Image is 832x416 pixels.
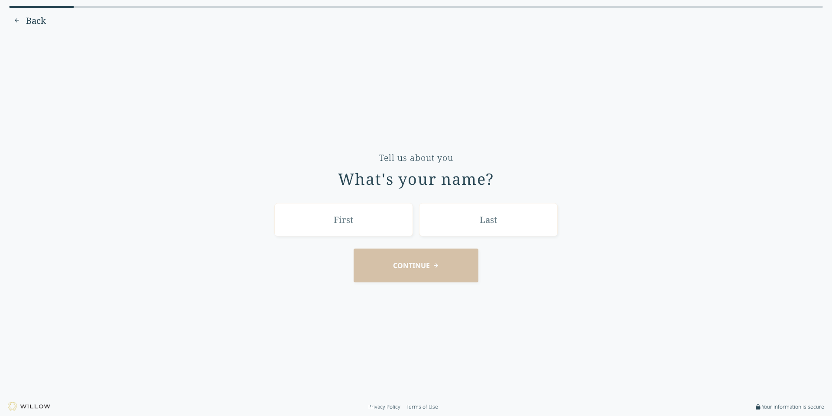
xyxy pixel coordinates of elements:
[406,403,438,410] a: Terms of Use
[762,403,824,410] span: Your information is secure
[9,14,50,28] button: Previous question
[8,402,50,411] img: Willow logo
[9,6,74,8] div: 8% complete
[379,152,453,164] div: Tell us about you
[368,403,400,410] a: Privacy Policy
[338,170,494,188] div: What's your name?
[419,203,558,236] input: Last
[274,203,413,236] input: First
[26,15,46,27] span: Back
